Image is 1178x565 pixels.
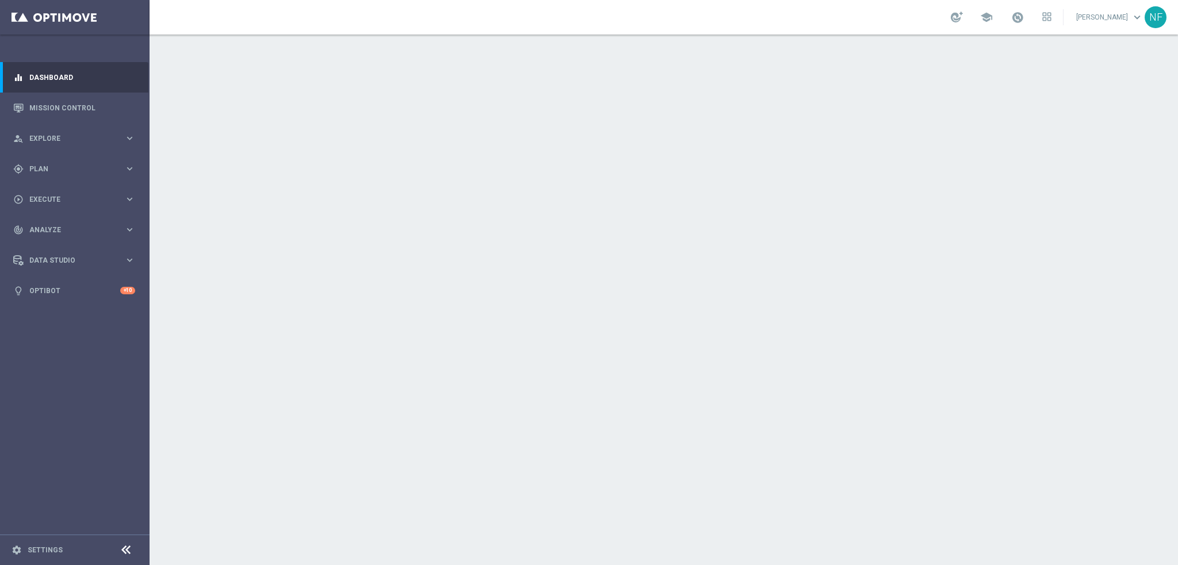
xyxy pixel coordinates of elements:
button: Mission Control [13,103,136,113]
button: equalizer Dashboard [13,73,136,82]
span: Plan [29,166,124,172]
i: track_changes [13,225,24,235]
span: keyboard_arrow_down [1131,11,1143,24]
button: lightbulb Optibot +10 [13,286,136,295]
i: person_search [13,133,24,144]
button: track_changes Analyze keyboard_arrow_right [13,225,136,235]
i: lightbulb [13,286,24,296]
i: settings [12,545,22,555]
a: Optibot [29,275,120,306]
a: Mission Control [29,93,135,123]
a: [PERSON_NAME]keyboard_arrow_down [1075,9,1145,26]
button: play_circle_outline Execute keyboard_arrow_right [13,195,136,204]
i: equalizer [13,72,24,83]
a: Settings [28,547,63,554]
i: keyboard_arrow_right [124,255,135,266]
a: Dashboard [29,62,135,93]
div: Analyze [13,225,124,235]
button: person_search Explore keyboard_arrow_right [13,134,136,143]
i: keyboard_arrow_right [124,133,135,144]
i: keyboard_arrow_right [124,224,135,235]
span: Analyze [29,226,124,233]
i: keyboard_arrow_right [124,163,135,174]
button: Data Studio keyboard_arrow_right [13,256,136,265]
div: Mission Control [13,93,135,123]
div: +10 [120,287,135,294]
i: keyboard_arrow_right [124,194,135,205]
div: NF [1145,6,1166,28]
div: Optibot [13,275,135,306]
span: Explore [29,135,124,142]
div: Execute [13,194,124,205]
div: Dashboard [13,62,135,93]
i: gps_fixed [13,164,24,174]
div: Data Studio [13,255,124,266]
span: Execute [29,196,124,203]
span: Data Studio [29,257,124,264]
button: gps_fixed Plan keyboard_arrow_right [13,164,136,174]
div: Plan [13,164,124,174]
span: school [980,11,993,24]
i: play_circle_outline [13,194,24,205]
div: Explore [13,133,124,144]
